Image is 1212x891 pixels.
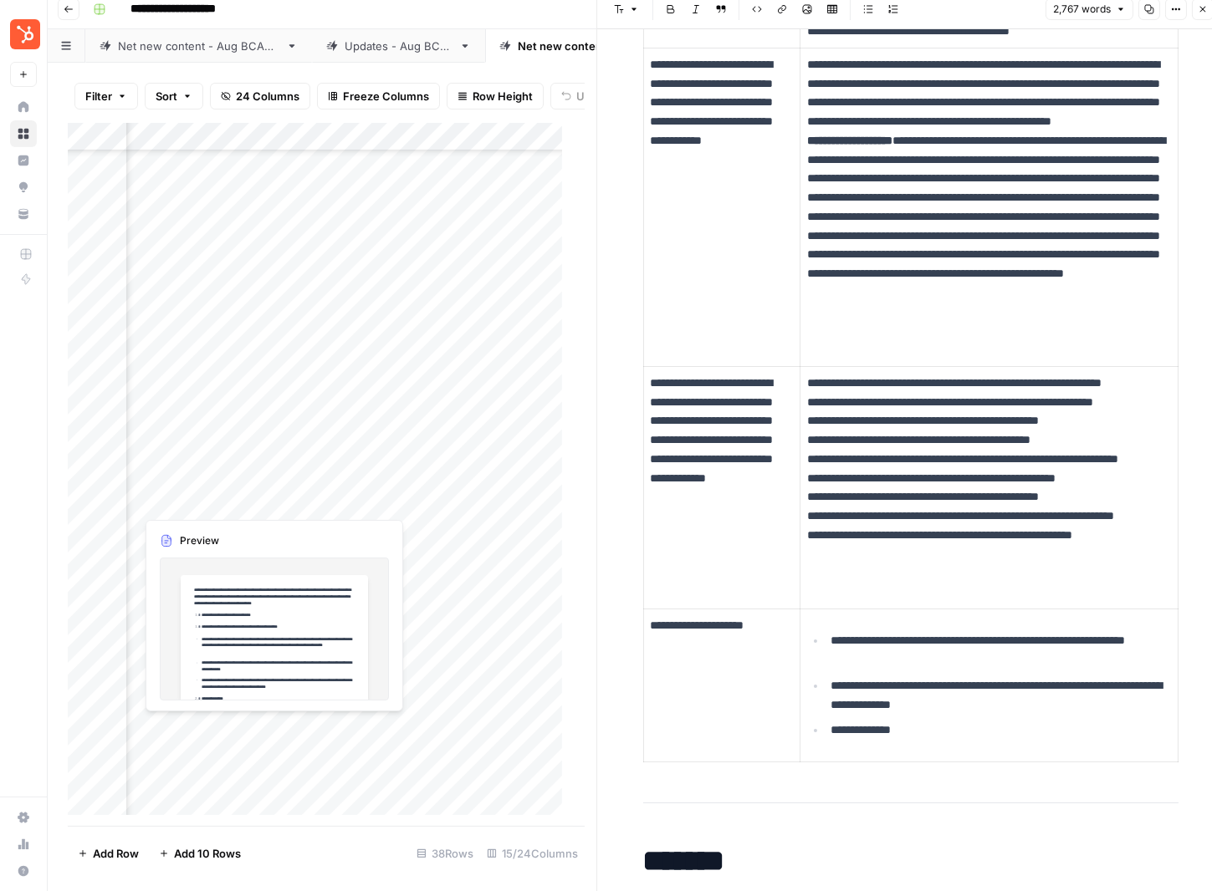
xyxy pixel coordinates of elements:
[343,88,429,104] span: Freeze Columns
[149,840,251,867] button: Add 10 Rows
[1053,2,1111,17] span: 2,767 words
[68,840,149,867] button: Add Row
[174,845,241,862] span: Add 10 Rows
[550,83,616,109] button: Undo
[518,38,669,54] div: Net new content - Sep BCAP
[485,29,702,63] a: Net new content - Sep BCAP
[447,83,544,109] button: Row Height
[145,83,203,109] button: Sort
[576,88,605,104] span: Undo
[10,19,40,49] img: Blog Content Action Plan Logo
[10,858,37,884] button: Help + Support
[10,831,37,858] a: Usage
[10,120,37,147] a: Browse
[85,29,312,63] a: Net new content - Aug BCAP 2
[480,840,585,867] div: 15/24 Columns
[93,845,139,862] span: Add Row
[473,88,533,104] span: Row Height
[156,88,177,104] span: Sort
[317,83,440,109] button: Freeze Columns
[410,840,480,867] div: 38 Rows
[10,13,37,55] button: Workspace: Blog Content Action Plan
[74,83,138,109] button: Filter
[312,29,485,63] a: Updates - Aug BCAP
[210,83,310,109] button: 24 Columns
[10,174,37,201] a: Opportunities
[10,147,37,174] a: Insights
[10,804,37,831] a: Settings
[236,88,299,104] span: 24 Columns
[10,94,37,120] a: Home
[345,38,453,54] div: Updates - Aug BCAP
[85,88,112,104] span: Filter
[118,38,279,54] div: Net new content - Aug BCAP 2
[10,201,37,227] a: Your Data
